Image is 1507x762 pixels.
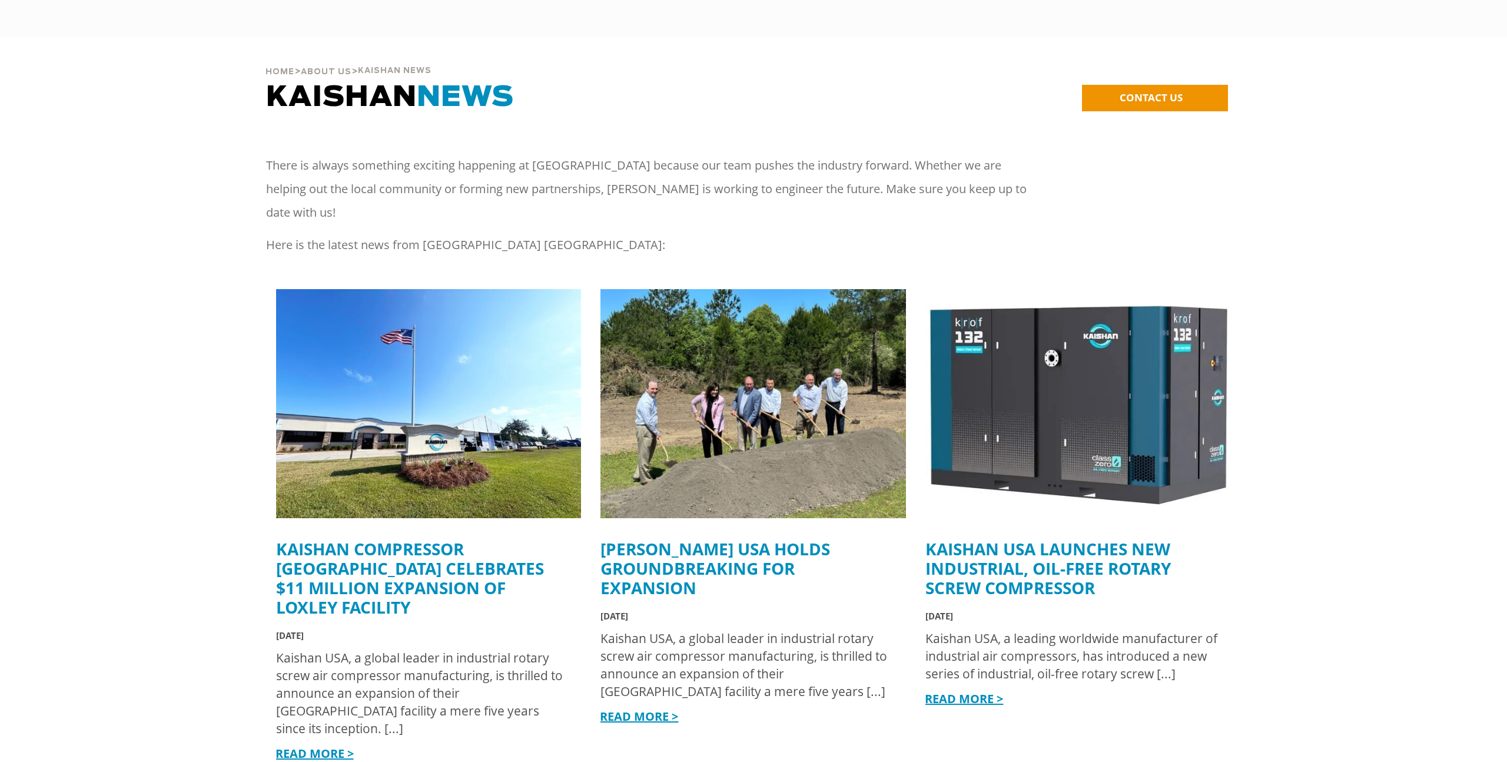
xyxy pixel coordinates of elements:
[1120,91,1183,104] span: CONTACT US
[358,67,431,75] span: Kaishan News
[600,630,894,700] div: Kaishan USA, a global leader in industrial rotary screw air compressor manufacturing, is thrilled...
[1082,85,1228,111] a: CONTACT US
[275,746,354,761] a: READ MORE >
[276,649,570,737] div: Kaishan USA, a global leader in industrial rotary screw air compressor manufacturing, is thrilled...
[925,289,1231,518] img: krof 32
[417,84,514,112] span: NEWS
[301,68,351,76] span: About Us
[925,630,1219,683] div: Kaishan USA, a leading worldwide manufacturer of industrial air compressors, has introduced a new...
[600,610,628,622] span: [DATE]
[276,538,544,618] a: Kaishan Compressor [GEOGRAPHIC_DATA] Celebrates $11 Million Expansion of Loxley Facility
[600,708,678,724] a: READ MORE >
[266,84,514,112] span: KAISHAN
[600,289,906,518] img: kaishan groundbreaking for expansion
[265,66,294,77] a: Home
[925,691,1003,707] a: READ MORE >
[925,538,1171,599] a: Kaishan USA Launches New Industrial, Oil-Free Rotary Screw Compressor
[265,68,294,76] span: Home
[266,154,1043,224] p: There is always something exciting happening at [GEOGRAPHIC_DATA] because our team pushes the ind...
[301,66,351,77] a: About Us
[276,630,304,641] span: [DATE]
[266,233,1043,257] p: Here is the latest news from [GEOGRAPHIC_DATA] [GEOGRAPHIC_DATA]:
[925,610,953,622] span: [DATE]
[600,538,830,599] a: [PERSON_NAME] USA Holds Groundbreaking for Expansion
[265,37,431,81] div: > >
